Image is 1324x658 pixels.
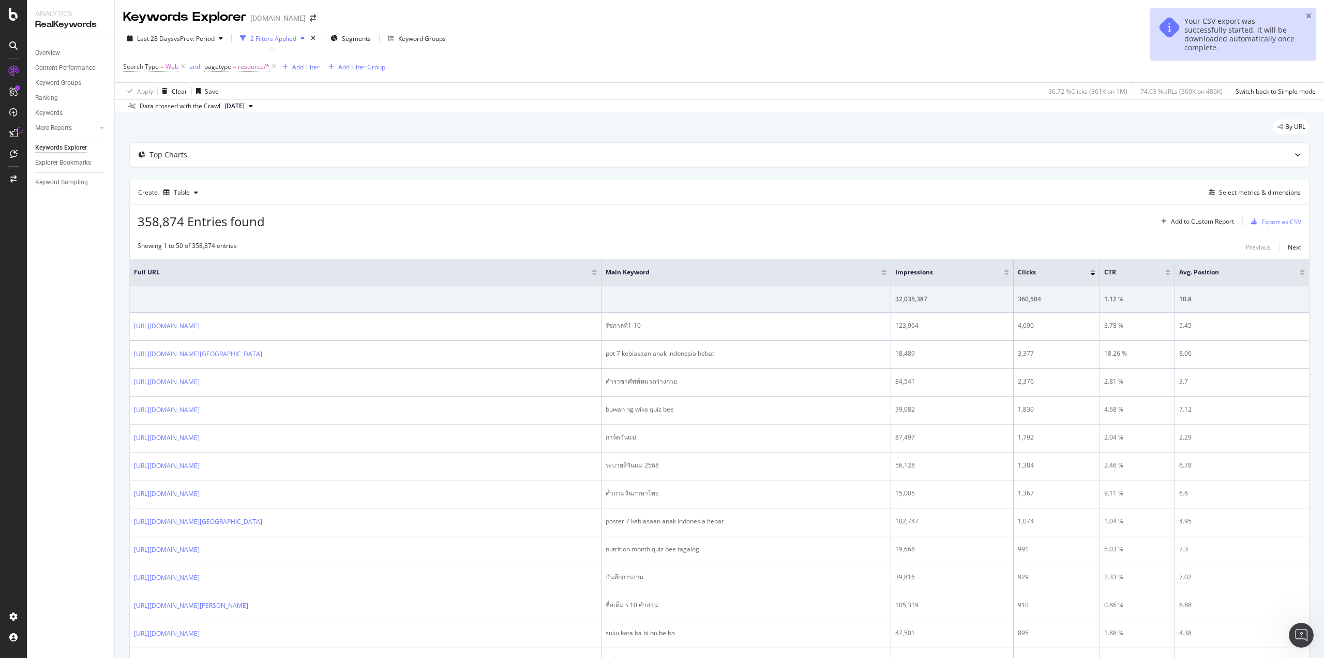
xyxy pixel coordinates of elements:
[138,241,237,254] div: Showing 1 to 50 of 358,874 entries
[220,100,257,112] button: [DATE]
[160,62,164,71] span: =
[35,177,88,188] div: Keyword Sampling
[1018,268,1075,277] span: Clicks
[134,268,576,277] span: Full URL
[1104,489,1170,498] div: 9.11 %
[174,189,190,196] div: Table
[250,34,296,43] div: 2 Filters Applied
[895,405,1009,414] div: 39,082
[137,34,174,43] span: Last 28 Days
[238,60,269,74] span: resource/*
[1018,433,1095,442] div: 1,792
[35,63,107,74] a: Content Performance
[606,489,886,498] div: คําถามวันภาษาไทย
[1104,295,1170,304] div: 1.12 %
[134,377,200,387] a: [URL][DOMAIN_NAME]
[1140,87,1223,96] div: 74.03 % URLs ( 360K on 486K )
[140,101,220,111] div: Data crossed with the Crawl
[35,123,97,134] a: More Reports
[250,13,306,23] div: [DOMAIN_NAME]
[149,150,187,160] div: Top Charts
[1246,241,1271,254] button: Previous
[1273,120,1310,134] div: legacy label
[606,545,886,554] div: nutrition month quiz bee tagalog
[309,33,318,43] div: times
[1219,188,1301,197] div: Select metrics & dimensions
[606,461,886,470] div: ระบายสีวันแม่ 2568
[398,34,446,43] div: Keyword Groups
[606,321,886,330] div: รัชกาลที่1-10
[1018,601,1095,610] div: 910
[1288,241,1301,254] button: Next
[1104,377,1170,386] div: 2.81 %
[134,601,248,611] a: [URL][DOMAIN_NAME][PERSON_NAME]
[205,87,219,96] div: Save
[895,489,1009,498] div: 15,005
[1179,268,1284,277] span: Avg. Position
[606,268,866,277] span: Main Keyword
[1179,321,1305,330] div: 5.45
[1247,213,1301,230] button: Export as CSV
[1179,517,1305,526] div: 4.95
[895,628,1009,638] div: 47,501
[292,63,320,71] div: Add Filter
[895,268,988,277] span: Impressions
[189,62,200,71] button: and
[233,62,236,71] span: =
[1018,573,1095,582] div: 929
[35,123,72,134] div: More Reports
[1171,218,1234,225] div: Add to Custom Report
[123,83,153,99] button: Apply
[1236,87,1316,96] div: Switch back to Simple mode
[35,142,107,153] a: Keywords Explorer
[1104,433,1170,442] div: 2.04 %
[134,433,200,443] a: [URL][DOMAIN_NAME]
[224,101,245,111] span: 2025 Aug. 8th
[172,87,187,96] div: Clear
[35,48,60,59] div: Overview
[1179,405,1305,414] div: 7.12
[895,349,1009,358] div: 18,489
[342,34,371,43] span: Segments
[1018,349,1095,358] div: 3,377
[326,30,375,47] button: Segments
[35,63,95,74] div: Content Performance
[35,93,107,104] a: Ranking
[1104,268,1150,277] span: CTR
[1048,87,1127,96] div: 30.72 % Clicks ( 361K on 1M )
[1104,405,1170,414] div: 4.68 %
[1104,461,1170,470] div: 2.46 %
[1018,321,1095,330] div: 4,690
[606,628,886,638] div: suku kata ba bi bu be bo
[134,349,262,359] a: [URL][DOMAIN_NAME][GEOGRAPHIC_DATA]
[134,321,200,331] a: [URL][DOMAIN_NAME]
[895,433,1009,442] div: 87,497
[895,601,1009,610] div: 105,319
[895,461,1009,470] div: 56,128
[606,377,886,386] div: คําราชาศัพท์หมวดร่างกาย
[35,8,106,19] div: Analytics
[1205,186,1301,199] button: Select metrics & dimensions
[1179,489,1305,498] div: 6.6
[35,142,87,153] div: Keywords Explorer
[1289,623,1314,648] iframe: Intercom live chat
[158,83,187,99] button: Clear
[134,517,262,527] a: [URL][DOMAIN_NAME][GEOGRAPHIC_DATA]
[35,78,81,89] div: Keyword Groups
[895,377,1009,386] div: 84,541
[278,61,320,73] button: Add Filter
[606,601,886,610] div: ชื่อเต็ม ร.10 คําอ่าน
[134,545,200,555] a: [URL][DOMAIN_NAME]
[137,87,153,96] div: Apply
[1018,628,1095,638] div: 895
[134,573,200,583] a: [URL][DOMAIN_NAME]
[35,157,107,168] a: Explorer Bookmarks
[1104,628,1170,638] div: 1.88 %
[1179,628,1305,638] div: 4.38
[895,517,1009,526] div: 102,747
[310,14,316,22] div: arrow-right-arrow-left
[1018,545,1095,554] div: 991
[204,62,231,71] span: pagetype
[159,184,202,201] button: Table
[1018,295,1095,304] div: 360,504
